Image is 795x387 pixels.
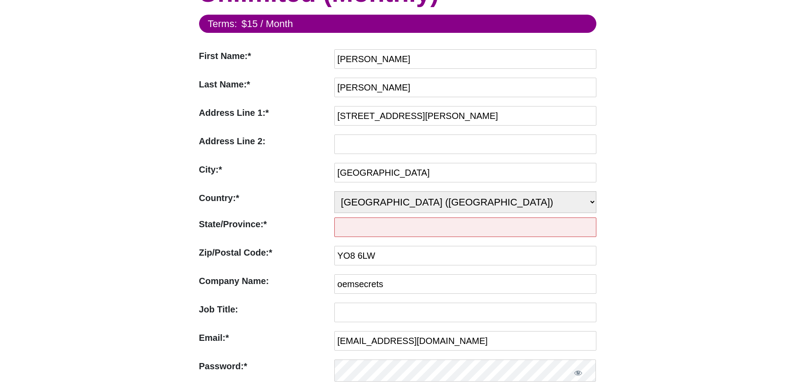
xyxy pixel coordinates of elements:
label: Email:* [199,331,330,344]
button: Show password [560,359,596,386]
label: City:* [199,163,330,176]
label: Password:* [199,359,330,373]
label: Address Line 2: [199,134,330,148]
div: $15 / Month [242,16,293,31]
label: Company Name: [199,274,330,288]
div: Terms: [208,16,237,31]
label: Address Line 1:* [199,106,330,119]
label: First Name:* [199,49,330,63]
label: Country:* [199,191,330,205]
label: State/Province:* [199,217,330,231]
label: Zip/Postal Code:* [199,246,330,259]
label: Job Title: [199,303,330,316]
label: Last Name:* [199,78,330,91]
